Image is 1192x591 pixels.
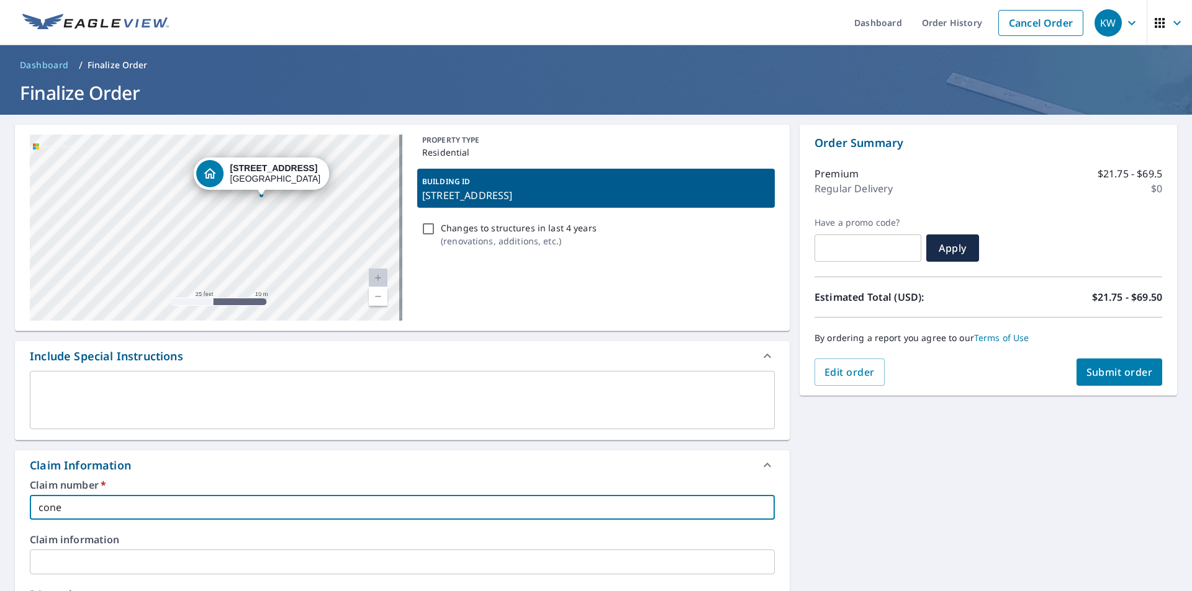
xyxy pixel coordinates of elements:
[20,59,69,71] span: Dashboard
[815,135,1162,151] p: Order Summary
[1092,290,1162,304] p: $21.75 - $69.50
[369,269,387,287] a: Current Level 20, Zoom In Disabled
[815,290,988,304] p: Estimated Total (USD):
[194,158,330,196] div: Dropped pin, building 1, Residential property, 4820 Kingston Ave Highlands Ranch, CO 80130
[936,241,969,255] span: Apply
[30,348,183,365] div: Include Special Instructions
[15,341,790,371] div: Include Special Instructions
[15,55,1177,75] nav: breadcrumb
[926,234,979,262] button: Apply
[974,332,1029,344] a: Terms of Use
[815,181,893,196] p: Regular Delivery
[30,457,131,474] div: Claim Information
[30,535,775,544] label: Claim information
[1098,166,1162,181] p: $21.75 - $69.5
[441,234,597,247] p: ( renovations, additions, etc. )
[30,480,775,490] label: Claim number
[815,217,921,228] label: Have a promo code?
[369,287,387,306] a: Current Level 20, Zoom Out
[441,221,597,234] p: Changes to structures in last 4 years
[230,163,321,184] div: [GEOGRAPHIC_DATA]
[422,135,770,146] p: PROPERTY TYPE
[998,10,1083,36] a: Cancel Order
[88,59,148,71] p: Finalize Order
[1077,358,1163,386] button: Submit order
[79,58,83,73] li: /
[15,80,1177,105] h1: Finalize Order
[815,332,1162,344] p: By ordering a report you agree to our
[422,176,470,187] p: BUILDING ID
[230,163,318,173] strong: [STREET_ADDRESS]
[1151,181,1162,196] p: $0
[422,146,770,159] p: Residential
[22,14,169,32] img: EV Logo
[815,358,885,386] button: Edit order
[15,55,74,75] a: Dashboard
[815,166,859,181] p: Premium
[1086,365,1153,379] span: Submit order
[422,188,770,203] p: [STREET_ADDRESS]
[1095,9,1122,37] div: KW
[15,450,790,480] div: Claim Information
[824,365,875,379] span: Edit order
